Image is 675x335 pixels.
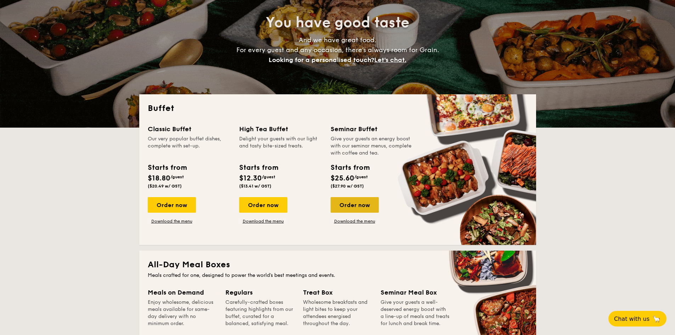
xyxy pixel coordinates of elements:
div: Starts from [148,162,186,173]
span: Looking for a personalised touch? [269,56,374,64]
span: Let's chat. [374,56,406,64]
div: Order now [239,197,287,213]
div: Seminar Buffet [331,124,414,134]
div: Regulars [225,287,294,297]
div: Wholesome breakfasts and light bites to keep your attendees energised throughout the day. [303,299,372,327]
h2: All-Day Meal Boxes [148,259,528,270]
a: Download the menu [331,218,379,224]
div: Order now [148,197,196,213]
span: And we have great food. For every guest and any occasion, there’s always room for Grain. [236,36,439,64]
span: Chat with us [614,316,649,322]
button: Chat with us🦙 [608,311,666,326]
div: Delight your guests with our light and tasty bite-sized treats. [239,135,322,157]
div: Meals crafted for one, designed to power the world's best meetings and events. [148,272,528,279]
span: $18.80 [148,174,170,183]
span: $25.60 [331,174,354,183]
div: Starts from [331,162,369,173]
div: High Tea Buffet [239,124,322,134]
span: ($27.90 w/ GST) [331,184,364,189]
a: Download the menu [148,218,196,224]
div: Starts from [239,162,278,173]
h2: Buffet [148,103,528,114]
span: /guest [262,174,275,179]
div: Give your guests an energy boost with our seminar menus, complete with coffee and tea. [331,135,414,157]
span: /guest [170,174,184,179]
span: ($13.41 w/ GST) [239,184,271,189]
span: 🦙 [652,315,661,323]
span: You have good taste [266,14,409,31]
span: $12.30 [239,174,262,183]
a: Download the menu [239,218,287,224]
div: Carefully-crafted boxes featuring highlights from our buffet, curated for a balanced, satisfying ... [225,299,294,327]
div: Our very popular buffet dishes, complete with set-up. [148,135,231,157]
div: Classic Buffet [148,124,231,134]
span: /guest [354,174,368,179]
div: Treat Box [303,287,372,297]
div: Give your guests a well-deserved energy boost with a line-up of meals and treats for lunch and br... [381,299,450,327]
div: Seminar Meal Box [381,287,450,297]
div: Meals on Demand [148,287,217,297]
span: ($20.49 w/ GST) [148,184,182,189]
div: Enjoy wholesome, delicious meals available for same-day delivery with no minimum order. [148,299,217,327]
div: Order now [331,197,379,213]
